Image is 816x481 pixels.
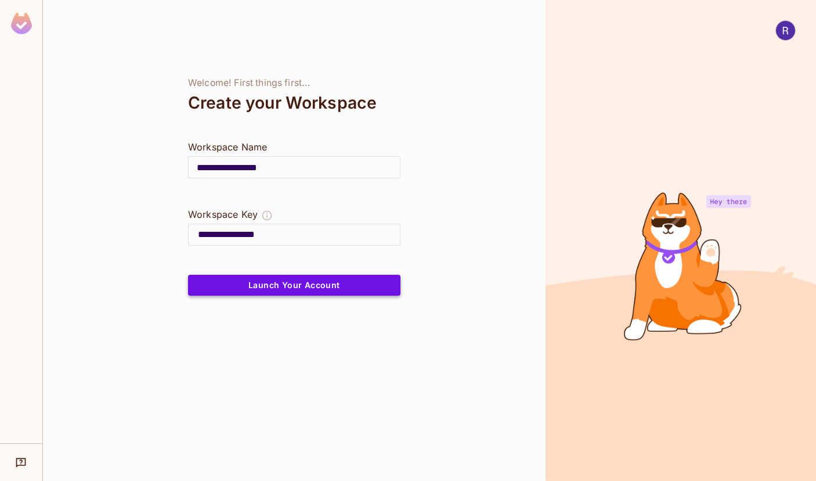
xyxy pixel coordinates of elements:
[188,207,258,221] div: Workspace Key
[188,140,400,154] div: Workspace Name
[8,451,34,474] div: Help & Updates
[188,275,400,296] button: Launch Your Account
[11,13,32,34] img: SReyMgAAAABJRU5ErkJggg==
[776,21,795,40] img: Ritulkumar Patel
[188,77,400,89] div: Welcome! First things first...
[261,207,273,224] button: The Workspace Key is unique, and serves as the identifier of your workspace.
[188,89,400,117] div: Create your Workspace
